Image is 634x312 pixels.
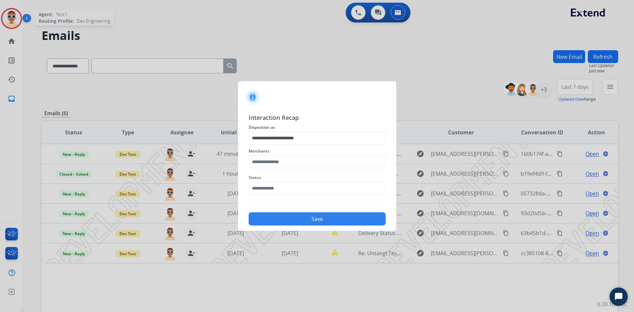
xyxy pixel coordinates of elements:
[610,288,628,306] button: Start Chat
[249,147,386,155] span: Merchants
[614,292,623,301] svg: Open Chat
[249,174,386,182] span: Status
[245,89,261,105] img: contactIcon
[249,123,386,131] span: Disposition as
[249,113,386,123] span: Interaction Recap
[597,300,627,308] p: 0.20.1027RC
[249,212,386,225] button: Save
